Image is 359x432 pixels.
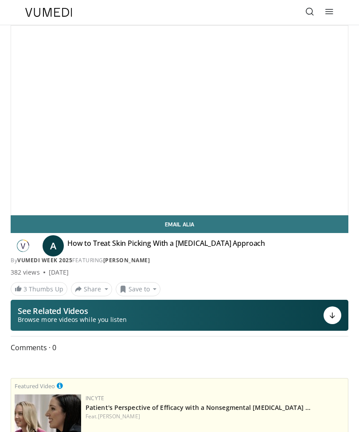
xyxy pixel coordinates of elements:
[43,235,64,256] a: A
[18,306,127,315] p: See Related Videos
[23,285,27,293] span: 3
[11,256,348,264] div: By FEATURING
[11,342,348,353] span: Comments 0
[86,403,311,412] a: Patient's Perspective of Efficacy with a Nonsegmental [MEDICAL_DATA] …
[49,268,69,277] div: [DATE]
[86,413,344,421] div: Feat.
[18,315,127,324] span: Browse more videos while you listen
[116,282,161,296] button: Save to
[15,382,55,390] small: Featured Video
[11,268,40,277] span: 382 views
[11,282,67,296] a: 3 Thumbs Up
[71,282,112,296] button: Share
[11,239,35,253] img: Vumedi Week 2025
[17,256,72,264] a: Vumedi Week 2025
[103,256,150,264] a: [PERSON_NAME]
[25,8,72,17] img: VuMedi Logo
[98,413,140,420] a: [PERSON_NAME]
[11,300,348,331] button: See Related Videos Browse more videos while you listen
[11,215,348,233] a: Email Alia
[86,394,104,402] a: Incyte
[67,239,265,253] h4: How to Treat Skin Picking With a [MEDICAL_DATA] Approach
[11,26,348,215] video-js: Video Player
